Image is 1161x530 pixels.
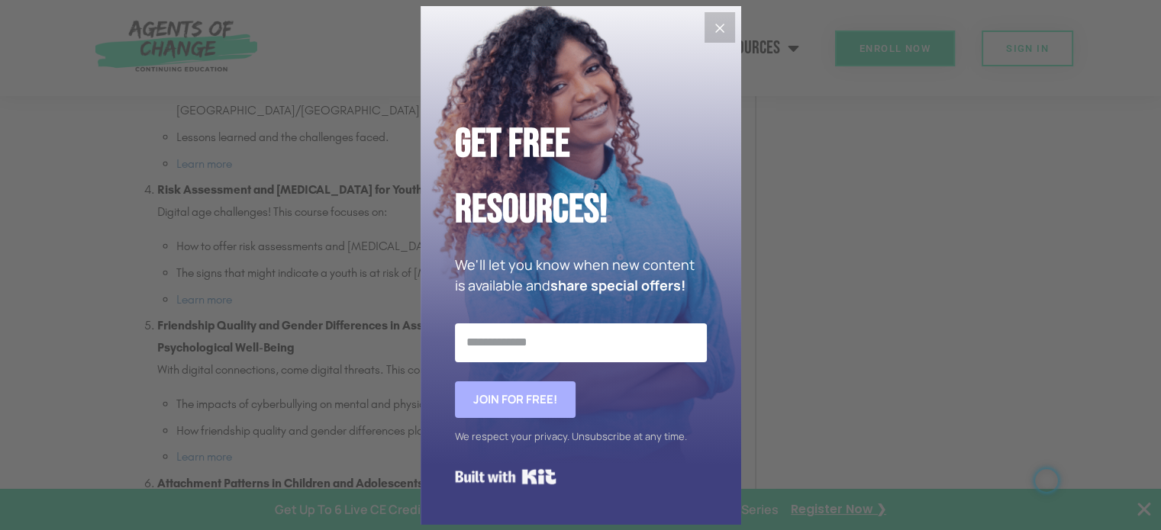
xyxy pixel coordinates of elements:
div: We respect your privacy. Unsubscribe at any time. [455,426,707,448]
button: Join for FREE! [455,381,576,418]
h2: Get Free Resources! [455,111,707,243]
p: We'll let you know when new content is available and [455,255,707,296]
button: Close [705,12,735,43]
input: Email Address [455,323,707,361]
a: Built with Kit [455,463,556,490]
strong: share special offers! [550,276,685,294]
